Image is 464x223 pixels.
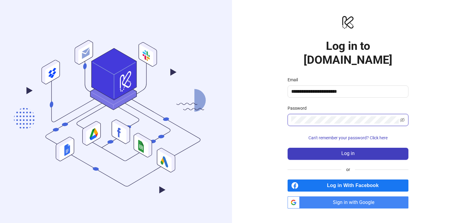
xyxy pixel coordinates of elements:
[302,196,408,208] span: Sign in with Google
[291,116,399,124] input: Password
[288,148,408,160] button: Log in
[291,88,404,95] input: Email
[341,151,355,156] span: Log in
[288,105,311,111] label: Password
[400,118,405,122] span: eye-invisible
[288,76,302,83] label: Email
[308,135,388,140] span: Can't remember your password? Click here
[288,133,408,143] button: Can't remember your password? Click here
[288,196,408,208] a: Sign in with Google
[288,135,408,140] a: Can't remember your password? Click here
[301,179,408,192] span: Log in With Facebook
[288,39,408,67] h1: Log in to [DOMAIN_NAME]
[341,166,355,173] span: or
[288,179,408,192] a: Log in With Facebook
